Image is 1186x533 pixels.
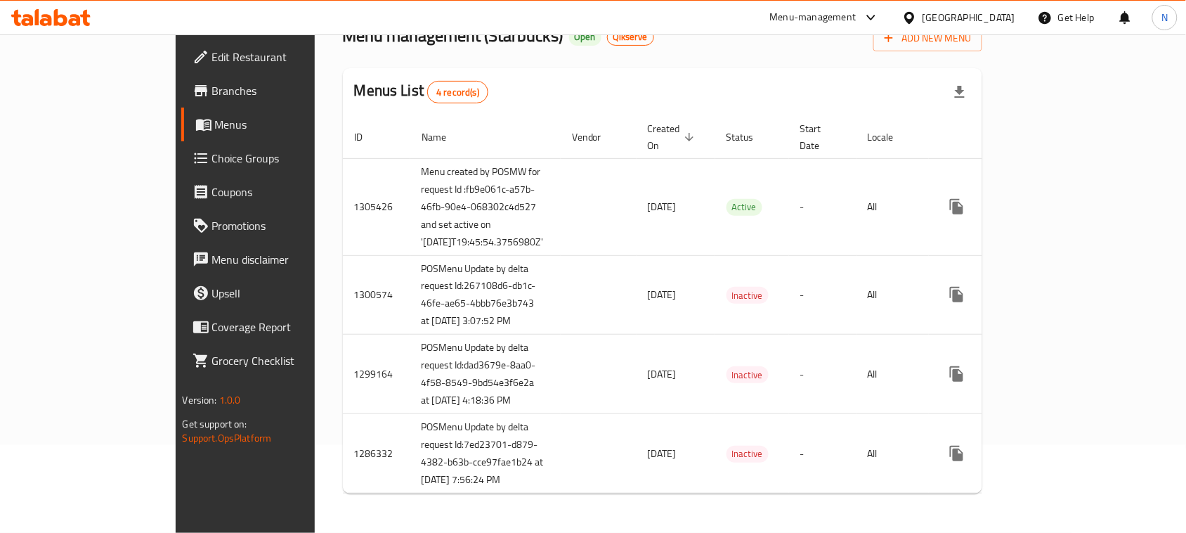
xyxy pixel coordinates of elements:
[572,129,620,146] span: Vendor
[212,285,363,302] span: Upsell
[212,184,363,200] span: Coupons
[212,319,363,335] span: Coverage Report
[181,209,374,243] a: Promotions
[212,49,363,65] span: Edit Restaurant
[181,40,374,74] a: Edit Restaurant
[940,437,974,470] button: more
[212,82,363,99] span: Branches
[923,10,1015,25] div: [GEOGRAPHIC_DATA]
[974,190,1008,224] button: Change Status
[181,108,374,141] a: Menus
[856,335,929,414] td: All
[569,29,601,46] div: Open
[410,335,561,414] td: POSMenu Update by delta request Id:dad3679e-8aa0-4f58-8549-9bd54e3f6e2a at [DATE] 4:18:36 PM
[343,116,1086,494] table: enhanced table
[726,288,769,304] span: Inactive
[929,116,1086,159] th: Actions
[428,86,488,99] span: 4 record(s)
[873,25,982,51] button: Add New Menu
[726,129,772,146] span: Status
[343,158,410,255] td: 1305426
[343,20,563,51] span: Menu management ( Starbucks )
[608,31,653,43] span: Qikserve
[789,158,856,255] td: -
[181,74,374,108] a: Branches
[856,158,929,255] td: All
[410,158,561,255] td: Menu created by POSMW for request Id :fb9e061c-a57b-46fb-90e4-068302c4d527 and set active on '[DA...
[181,344,374,378] a: Grocery Checklist
[726,446,769,462] span: Inactive
[648,285,677,304] span: [DATE]
[181,141,374,175] a: Choice Groups
[343,255,410,335] td: 1300574
[789,335,856,414] td: -
[974,278,1008,312] button: Change Status
[940,190,974,224] button: more
[789,255,856,335] td: -
[212,352,363,369] span: Grocery Checklist
[868,129,912,146] span: Locale
[1161,10,1168,25] span: N
[940,357,974,391] button: more
[215,116,363,133] span: Menus
[974,437,1008,470] button: Change Status
[212,150,363,167] span: Choice Groups
[354,129,381,146] span: ID
[343,335,410,414] td: 1299164
[856,255,929,335] td: All
[212,217,363,234] span: Promotions
[181,243,374,276] a: Menu disclaimer
[885,30,971,47] span: Add New Menu
[770,9,856,26] div: Menu-management
[726,367,769,383] span: Inactive
[183,429,272,447] a: Support.OpsPlatform
[183,391,217,409] span: Version:
[212,251,363,268] span: Menu disclaimer
[940,278,974,312] button: more
[648,365,677,383] span: [DATE]
[410,255,561,335] td: POSMenu Update by delta request Id:267108d6-db1c-46fe-ae65-4bbb76e3b743 at [DATE] 3:07:52 PM
[726,366,769,383] div: Inactive
[648,120,698,154] span: Created On
[410,414,561,494] td: POSMenu Update by delta request Id:7ed23701-d879-4382-b63b-cce97fae1b24 at [DATE] 7:56:24 PM
[800,120,840,154] span: Start Date
[354,80,488,103] h2: Menus List
[726,199,762,215] span: Active
[943,75,977,109] div: Export file
[974,357,1008,391] button: Change Status
[183,415,247,433] span: Get support on:
[343,414,410,494] td: 1286332
[789,414,856,494] td: -
[181,310,374,344] a: Coverage Report
[648,198,677,216] span: [DATE]
[648,444,677,463] span: [DATE]
[422,129,464,146] span: Name
[181,276,374,310] a: Upsell
[856,414,929,494] td: All
[181,175,374,209] a: Coupons
[569,31,601,43] span: Open
[219,391,241,409] span: 1.0.0
[726,199,762,216] div: Active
